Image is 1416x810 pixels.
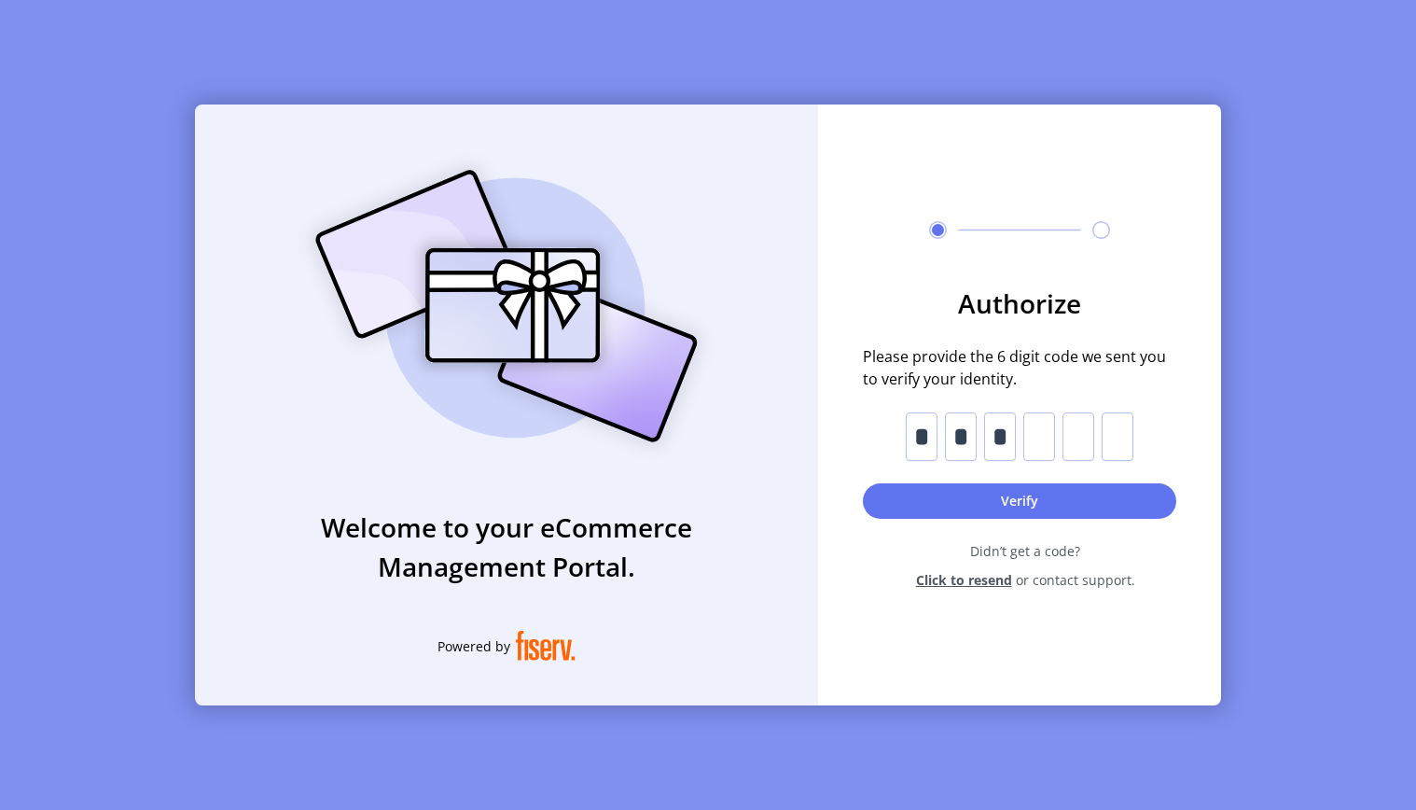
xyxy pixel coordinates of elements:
span: Click to resend [916,570,1012,590]
span: or contact support. [1016,570,1135,590]
h3: Authorize [863,284,1176,323]
img: card_Illustration.svg [287,149,726,463]
span: Powered by [437,636,510,656]
h3: Welcome to your eCommerce Management Portal. [195,508,818,586]
span: Please provide the 6 digit code we sent you to verify your identity. [863,345,1176,390]
span: Didn’t get a code? [874,541,1176,561]
button: Verify [863,483,1176,519]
